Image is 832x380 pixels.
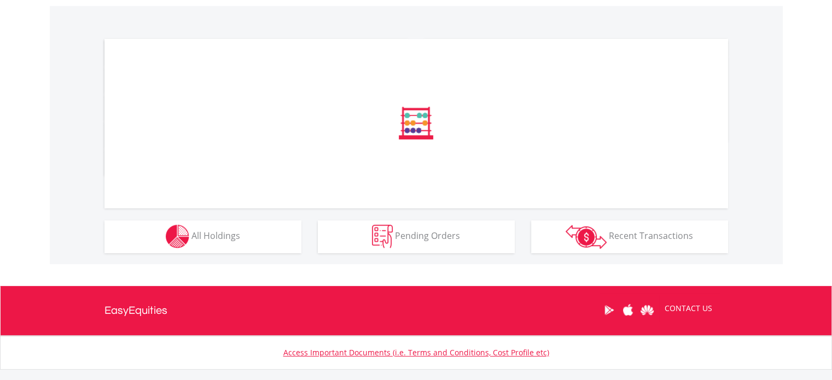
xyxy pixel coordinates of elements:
span: All Holdings [191,230,240,242]
button: All Holdings [104,220,301,253]
a: Apple [619,293,638,327]
span: Recent Transactions [609,230,693,242]
a: Access Important Documents (i.e. Terms and Conditions, Cost Profile etc) [283,347,549,358]
a: EasyEquities [104,286,167,335]
button: Pending Orders [318,220,515,253]
a: CONTACT US [657,293,720,324]
button: Recent Transactions [531,220,728,253]
img: transactions-zar-wht.png [566,225,607,249]
a: Google Play [600,293,619,327]
img: pending_instructions-wht.png [372,225,393,248]
a: Huawei [638,293,657,327]
span: Pending Orders [395,230,460,242]
img: holdings-wht.png [166,225,189,248]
